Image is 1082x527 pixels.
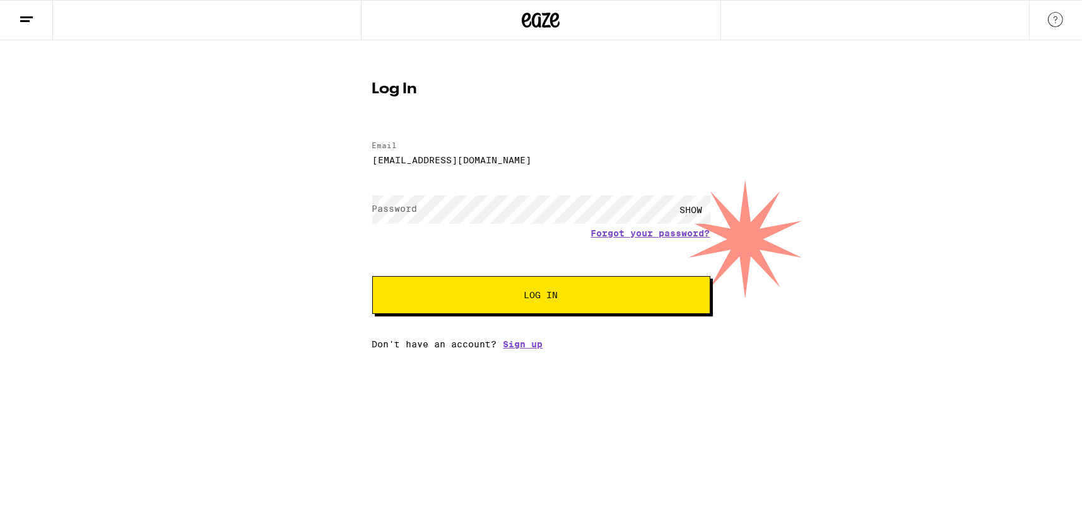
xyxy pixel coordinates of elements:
[503,339,543,349] a: Sign up
[372,276,710,314] button: Log In
[591,228,710,238] a: Forgot your password?
[372,204,418,214] label: Password
[8,9,91,19] span: Hi. Need any help?
[372,82,710,97] h1: Log In
[524,291,558,299] span: Log In
[372,141,397,149] label: Email
[372,339,710,349] div: Don't have an account?
[372,146,710,174] input: Email
[673,195,710,224] div: SHOW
